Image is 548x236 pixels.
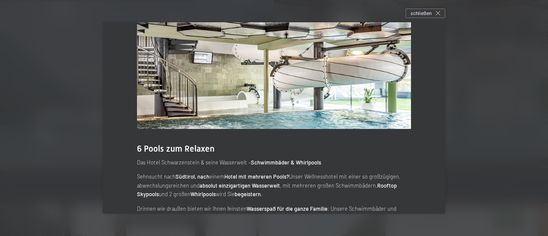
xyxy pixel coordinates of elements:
img: Urlaub - Schwimmbad - Sprudelbänke - Babybecken uvw. [137,12,411,129]
strong: Hotel mit mehreren Pools? [224,173,289,180]
strong: Südtirol, nach [176,173,209,180]
p: Sehnsucht nach einem Unser Wellnesshotel mit einer so großzügigen, abwechslungsreichen und , mit ... [137,172,411,198]
strong: Whirlpools [191,191,216,197]
span: schließen [411,9,432,17]
strong: begeistern [235,191,261,197]
strong: Schwimmbäder & Whirlpools [251,159,321,166]
p: Das Hotel Schwarzenstein & seine Wasserwelt – [137,158,411,167]
strong: absolut einzigartigen Wasserwelt [200,182,280,189]
span: 6 Pools zum Relaxen [137,143,214,154]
